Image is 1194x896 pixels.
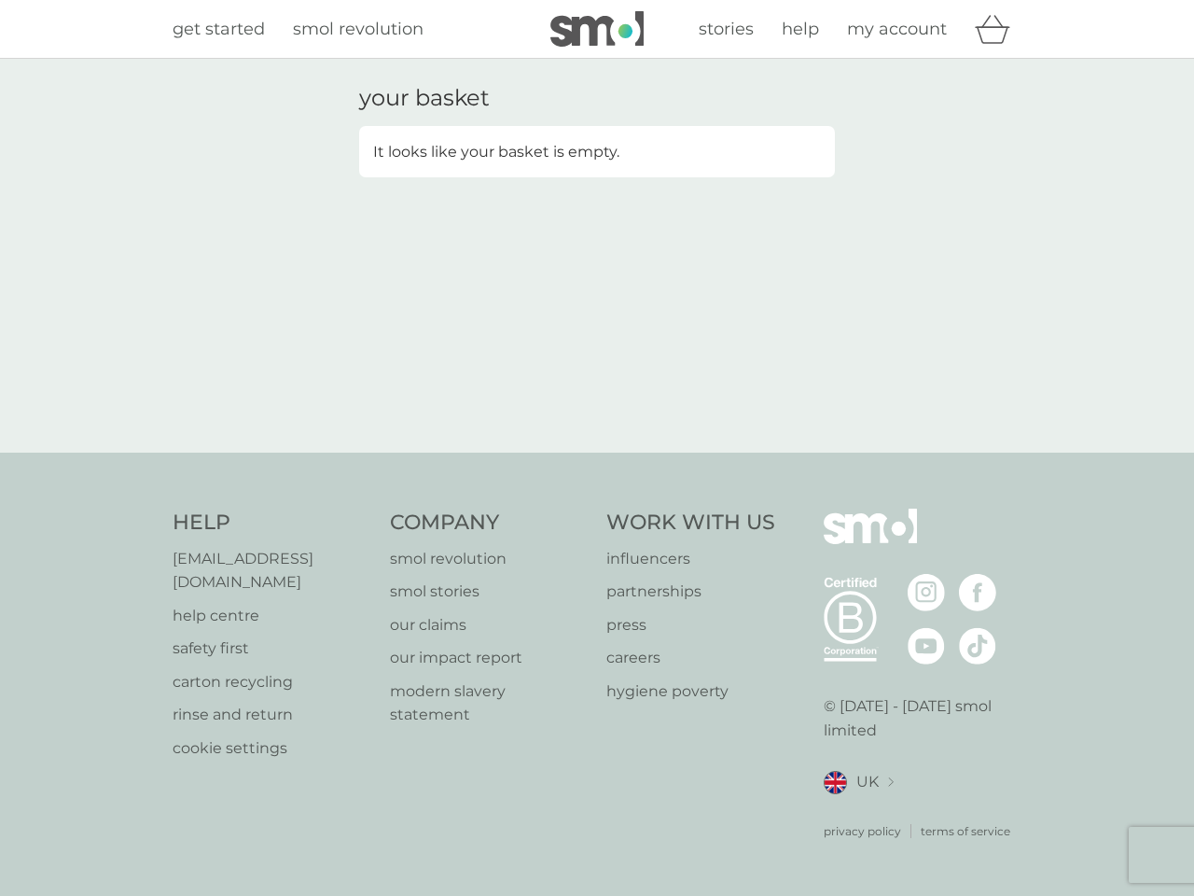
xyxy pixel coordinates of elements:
a: press [606,613,775,637]
h4: Company [390,509,589,538]
img: visit the smol Tiktok page [959,627,996,665]
span: get started [173,19,265,39]
a: terms of service [921,822,1010,840]
a: smol revolution [390,547,589,571]
span: UK [856,770,879,794]
a: smol revolution [293,16,423,43]
a: rinse and return [173,703,371,727]
a: privacy policy [824,822,901,840]
a: my account [847,16,947,43]
img: UK flag [824,771,847,794]
a: careers [606,646,775,670]
a: stories [699,16,754,43]
img: smol [550,11,644,47]
h4: Help [173,509,371,538]
img: visit the smol Youtube page [908,627,945,665]
span: my account [847,19,947,39]
span: help [782,19,819,39]
img: visit the smol Instagram page [908,574,945,611]
a: our claims [390,613,589,637]
a: get started [173,16,265,43]
a: help centre [173,604,371,628]
a: carton recycling [173,670,371,694]
a: influencers [606,547,775,571]
a: partnerships [606,580,775,604]
img: select a new location [888,777,894,788]
span: smol revolution [293,19,423,39]
a: [EMAIL_ADDRESS][DOMAIN_NAME] [173,547,371,595]
a: smol stories [390,580,589,604]
p: It looks like your basket is empty. [373,140,619,164]
a: our impact report [390,646,589,670]
h3: your basket [359,85,490,112]
span: stories [699,19,754,39]
a: help [782,16,819,43]
img: visit the smol Facebook page [959,574,996,611]
h4: Work With Us [606,509,775,538]
a: hygiene poverty [606,679,775,704]
a: modern slavery statement [390,679,589,727]
img: smol [824,509,917,572]
div: basket [975,10,1021,48]
a: cookie settings [173,736,371,761]
p: © [DATE] - [DATE] smol limited [824,694,1022,742]
a: safety first [173,637,371,661]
